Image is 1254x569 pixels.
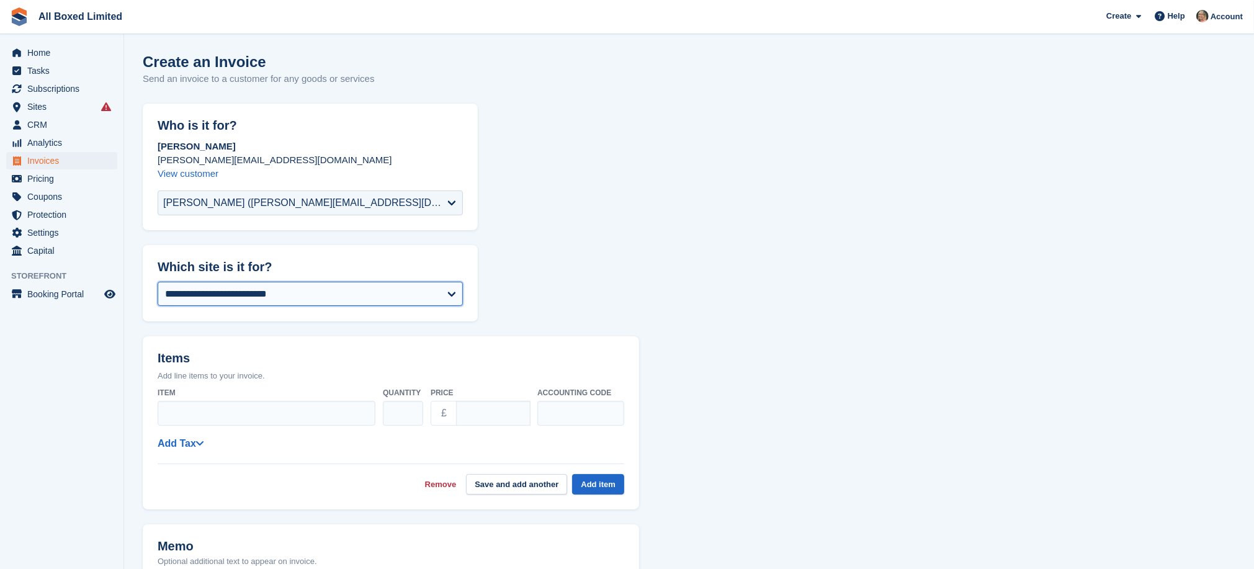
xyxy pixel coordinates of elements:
a: menu [6,188,117,205]
span: Account [1211,11,1243,23]
a: menu [6,170,117,187]
a: menu [6,224,117,241]
i: Smart entry sync failures have occurred [101,102,111,112]
span: Subscriptions [27,80,102,97]
p: [PERSON_NAME] [158,140,463,153]
span: Analytics [27,134,102,151]
a: menu [6,80,117,97]
span: Pricing [27,170,102,187]
span: Settings [27,224,102,241]
span: Coupons [27,188,102,205]
span: Protection [27,206,102,223]
a: menu [6,206,117,223]
a: menu [6,242,117,259]
a: menu [6,134,117,151]
span: CRM [27,116,102,133]
span: Help [1168,10,1185,22]
a: menu [6,98,117,115]
a: All Boxed Limited [34,6,127,27]
p: Add line items to your invoice. [158,370,624,382]
a: Remove [425,478,457,491]
img: stora-icon-8386f47178a22dfd0bd8f6a31ec36ba5ce8667c1dd55bd0f319d3a0aa187defe.svg [10,7,29,26]
a: menu [6,285,117,303]
a: Add Tax [158,438,204,449]
button: Save and add another [466,474,567,495]
p: [PERSON_NAME][EMAIL_ADDRESS][DOMAIN_NAME] [158,153,463,167]
a: menu [6,116,117,133]
label: Quantity [383,387,423,398]
h2: Memo [158,539,317,553]
h1: Create an Invoice [143,53,375,70]
a: Preview store [102,287,117,302]
span: Create [1106,10,1131,22]
label: Price [431,387,530,398]
span: Tasks [27,62,102,79]
span: Storefront [11,270,123,282]
span: Invoices [27,152,102,169]
span: Capital [27,242,102,259]
h2: Who is it for? [158,119,463,133]
button: Add item [572,474,624,495]
h2: Which site is it for? [158,260,463,274]
img: Sandie Mills [1196,10,1209,22]
span: Home [27,44,102,61]
label: Accounting code [537,387,624,398]
p: Send an invoice to a customer for any goods or services [143,72,375,86]
label: Item [158,387,375,398]
h2: Items [158,351,624,368]
p: Optional additional text to appear on invoice. [158,555,317,568]
a: menu [6,62,117,79]
div: [PERSON_NAME] ([PERSON_NAME][EMAIL_ADDRESS][DOMAIN_NAME]) [163,195,447,210]
span: Sites [27,98,102,115]
span: Booking Portal [27,285,102,303]
a: View customer [158,168,218,179]
a: menu [6,44,117,61]
a: menu [6,152,117,169]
